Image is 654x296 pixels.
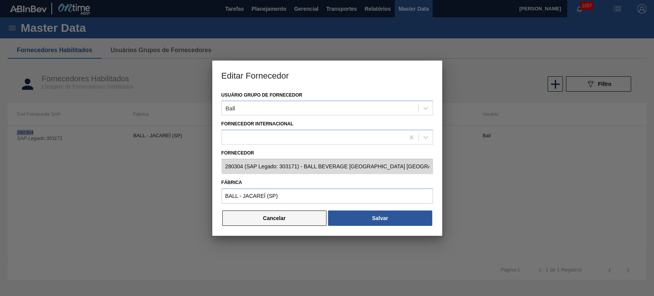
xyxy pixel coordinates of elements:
[328,210,432,226] button: Salvar
[221,148,433,159] label: Fornecedor
[226,105,235,112] div: Ball
[222,210,327,226] button: Cancelar
[221,92,302,98] label: Usuário Grupo de Fornecedor
[221,177,433,188] label: Fábrica
[212,61,442,90] h3: Editar Fornecedor
[221,121,293,127] label: Fornecedor Internacional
